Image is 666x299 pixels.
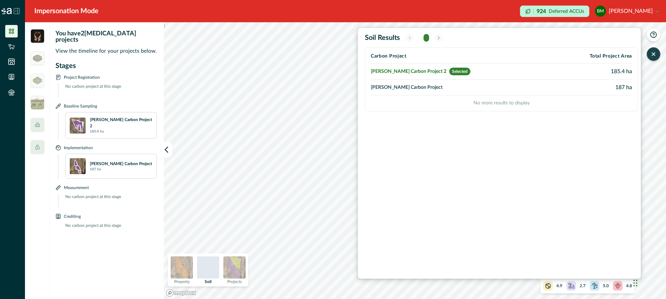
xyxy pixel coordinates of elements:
p: Baseline Sampling [64,103,97,109]
td: [PERSON_NAME] Carbon Project 2 [371,63,554,80]
p: 4.9 [556,283,562,289]
p: Project Registration [64,74,100,80]
p: Stages [55,61,157,71]
img: insight_readygraze-175b0a17.jpg [31,96,44,110]
iframe: Chat Widget [631,266,666,299]
p: [PERSON_NAME] Carbon Project 2 [90,117,152,129]
span: Selected [449,68,470,75]
img: projects preview [223,256,246,279]
img: greenham_logo-5a2340bd.png [33,55,42,62]
img: greenham_never_ever-a684a177.png [33,77,42,84]
td: 185.4 ha [554,63,632,80]
p: No carbon project at this stage [61,194,157,207]
p: No carbon project at this stage [61,83,157,97]
img: insight_carbon-b2bd3813.png [31,29,44,43]
p: View the timeline for your projects below. [55,47,160,55]
p: 187 ha [90,167,101,172]
img: Logo [1,8,12,14]
div: Drag [633,273,638,293]
p: Property [174,280,190,284]
p: 5.0 [603,283,609,289]
img: wLbF5QAAAAZJREFUAwBhW0wu1Qs3nwAAAABJRU5ErkJggg== [70,158,86,174]
p: No more results to display [371,95,632,107]
p: Deferred ACCUs [549,9,584,14]
th: Total Project Area [554,49,632,63]
button: bill marriott[PERSON_NAME] [595,3,659,19]
p: 2.7 [580,283,586,289]
img: 9vEKVQAAAAGSURBVAMAYvlTNVp91g0AAAAASUVORK5CYII= [70,118,86,134]
p: Implementation [64,144,93,151]
th: Carbon Project [371,49,554,63]
p: 185.4 ha [90,129,104,134]
p: Crediting [64,213,81,220]
div: Impersonation Mode [34,6,99,16]
p: 924 [537,9,546,14]
canvas: Map [164,22,666,299]
td: [PERSON_NAME] Carbon Project [371,80,554,95]
a: Mapbox logo [166,289,196,297]
img: property preview [171,256,193,279]
p: 4.8 [626,283,632,289]
td: 187 ha [554,80,632,95]
h2: Soil Results [365,34,400,42]
p: Soil [205,280,212,284]
p: Projects [227,280,242,284]
p: Measurement [64,184,89,191]
p: [PERSON_NAME] Carbon Project [90,161,152,167]
p: No carbon project at this stage [61,222,157,236]
p: You have 2 [MEDICAL_DATA] projects [55,31,160,43]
